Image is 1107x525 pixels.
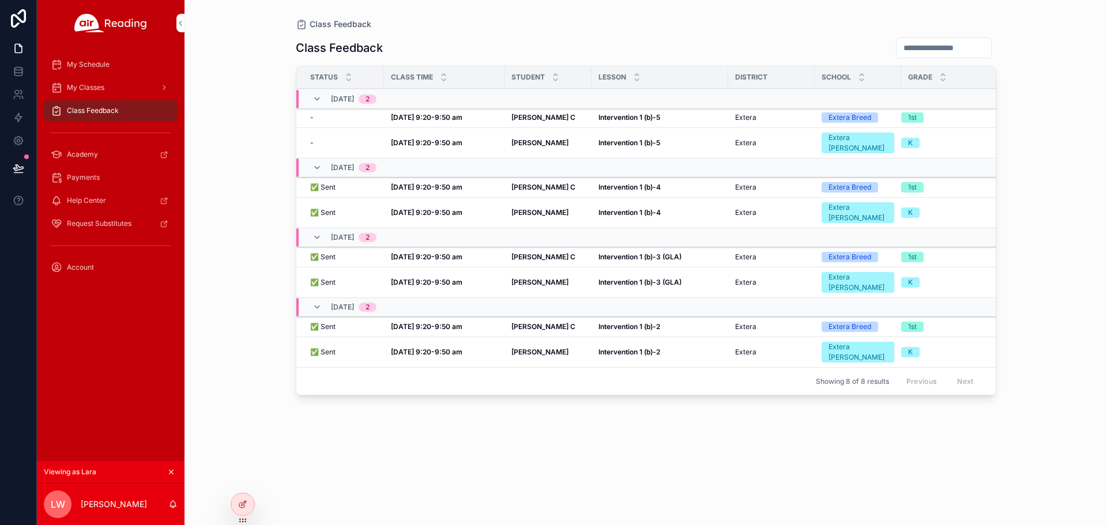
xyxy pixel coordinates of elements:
[511,252,585,262] a: [PERSON_NAME] C
[511,138,568,147] strong: [PERSON_NAME]
[829,112,871,123] div: Extera Breed
[366,95,370,104] div: 2
[822,342,894,362] a: Extera [PERSON_NAME]
[67,196,106,205] span: Help Center
[598,113,660,122] strong: Intervention 1 (b)-5
[391,348,462,356] strong: [DATE] 9:20-9:50 am
[598,138,721,148] a: Intervention 1 (b)-5
[598,208,721,217] a: Intervention 1 (b)-4
[391,183,462,191] strong: [DATE] 9:20-9:50 am
[822,73,851,82] span: School
[310,208,377,217] a: ✅ Sent
[598,73,626,82] span: Lesson
[598,278,681,286] strong: Intervention 1 (b)-3 (GLA)
[735,278,756,287] span: Extera
[901,252,1007,262] a: 1st
[511,113,585,122] a: [PERSON_NAME] C
[908,277,913,288] div: K
[511,113,575,122] strong: [PERSON_NAME] C
[598,278,721,287] a: Intervention 1 (b)-3 (GLA)
[735,183,756,192] span: Extera
[310,322,336,331] span: ✅ Sent
[735,252,808,262] a: Extera
[331,95,354,104] span: [DATE]
[598,348,660,356] strong: Intervention 1 (b)-2
[37,46,184,293] div: scrollable content
[296,18,371,30] a: Class Feedback
[391,252,498,262] a: [DATE] 9:20-9:50 am
[511,208,568,217] strong: [PERSON_NAME]
[735,138,756,148] span: Extera
[901,182,1007,192] a: 1st
[901,112,1007,123] a: 1st
[391,208,498,217] a: [DATE] 9:20-9:50 am
[310,18,371,30] span: Class Feedback
[74,14,147,32] img: App logo
[901,347,1007,357] a: K
[67,219,131,228] span: Request Substitutes
[829,272,887,293] div: Extera [PERSON_NAME]
[391,183,498,192] a: [DATE] 9:20-9:50 am
[829,202,887,223] div: Extera [PERSON_NAME]
[511,322,575,331] strong: [PERSON_NAME] C
[391,252,462,261] strong: [DATE] 9:20-9:50 am
[67,263,94,272] span: Account
[67,173,100,182] span: Payments
[829,252,871,262] div: Extera Breed
[598,252,681,261] strong: Intervention 1 (b)-3 (GLA)
[735,113,808,122] a: Extera
[67,83,104,92] span: My Classes
[81,498,147,510] p: [PERSON_NAME]
[51,497,65,511] span: LW
[511,73,545,82] span: Student
[44,144,178,165] a: Academy
[735,278,808,287] a: Extera
[822,322,894,332] a: Extera Breed
[735,73,767,82] span: District
[822,112,894,123] a: Extera Breed
[310,278,336,287] span: ✅ Sent
[310,322,377,331] a: ✅ Sent
[598,183,661,191] strong: Intervention 1 (b)-4
[44,100,178,121] a: Class Feedback
[901,322,1007,332] a: 1st
[44,54,178,75] a: My Schedule
[511,183,575,191] strong: [PERSON_NAME] C
[829,182,871,192] div: Extera Breed
[598,208,661,217] strong: Intervention 1 (b)-4
[735,208,756,217] span: Extera
[44,257,178,278] a: Account
[908,347,913,357] div: K
[908,112,917,123] div: 1st
[310,113,377,122] a: -
[310,113,314,122] span: -
[391,113,462,122] strong: [DATE] 9:20-9:50 am
[908,207,913,218] div: K
[331,303,354,312] span: [DATE]
[310,183,336,192] span: ✅ Sent
[44,77,178,98] a: My Classes
[901,207,1007,218] a: K
[310,252,377,262] a: ✅ Sent
[598,252,721,262] a: Intervention 1 (b)-3 (GLA)
[598,113,721,122] a: Intervention 1 (b)-5
[511,208,585,217] a: [PERSON_NAME]
[735,348,808,357] a: Extera
[310,252,336,262] span: ✅ Sent
[908,182,917,192] div: 1st
[310,183,377,192] a: ✅ Sent
[67,60,110,69] span: My Schedule
[598,322,660,331] strong: Intervention 1 (b)-2
[735,322,756,331] span: Extera
[735,322,808,331] a: Extera
[391,278,498,287] a: [DATE] 9:20-9:50 am
[511,322,585,331] a: [PERSON_NAME] C
[310,348,336,357] span: ✅ Sent
[391,73,433,82] span: Class Time
[829,322,871,332] div: Extera Breed
[908,138,913,148] div: K
[829,133,887,153] div: Extera [PERSON_NAME]
[908,252,917,262] div: 1st
[391,278,462,286] strong: [DATE] 9:20-9:50 am
[310,73,338,82] span: Status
